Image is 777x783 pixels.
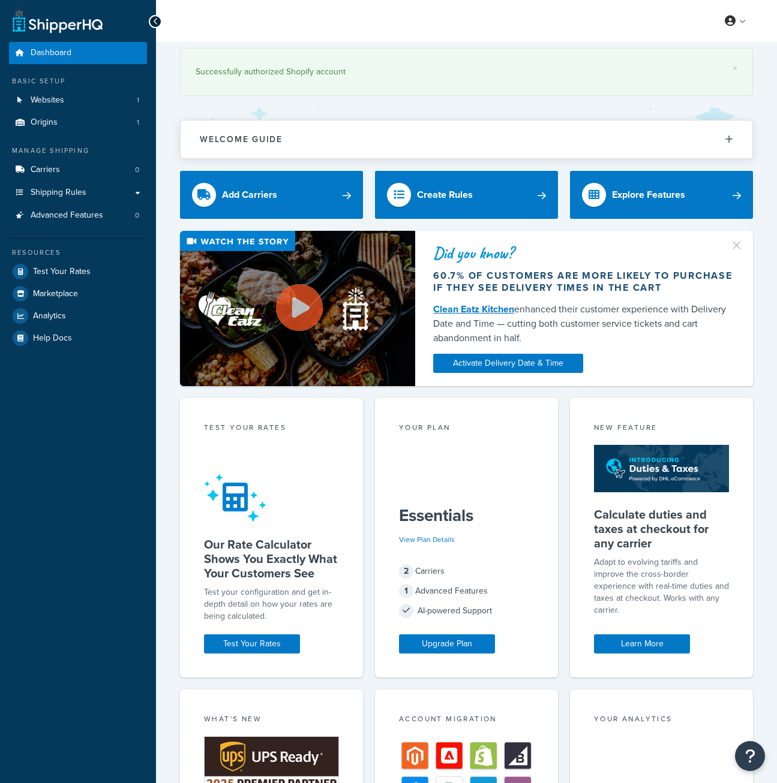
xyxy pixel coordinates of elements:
[399,583,534,600] div: Advanced Features
[399,634,495,653] a: Upgrade Plan
[594,634,690,653] a: Learn More
[594,422,729,436] div: New Feature
[135,165,139,175] span: 0
[181,121,752,158] button: Welcome Guide
[204,634,300,653] a: Test Your Rates
[433,270,735,294] div: 60.7% of customers are more likely to purchase if they see delivery times in the cart
[733,64,737,73] a: ×
[594,713,729,727] div: Your Analytics
[594,556,729,616] p: Adapt to evolving tariffs and improve the cross-border experience with real-time duties and taxes...
[433,302,735,345] div: enhanced their customer experience with Delivery Date and Time — cutting both customer service ti...
[137,118,139,128] span: 1
[180,231,415,386] img: Video thumbnail
[33,267,91,277] span: Test Your Rates
[204,586,339,622] div: Test your configuration and get in-depth detail on how your rates are being calculated.
[9,327,147,349] a: Help Docs
[9,283,147,305] a: Marketplace
[399,422,534,436] div: Your Plan
[135,210,139,221] span: 0
[9,76,147,86] div: Basic Setup
[31,95,64,106] span: Websites
[9,112,147,134] a: Origins1
[570,171,753,219] a: Explore Features
[612,186,685,203] div: Explore Features
[9,146,147,156] div: Manage Shipping
[375,171,558,219] a: Create Rules
[137,95,139,106] span: 1
[33,311,66,321] span: Analytics
[399,564,413,579] span: 2
[433,302,514,316] a: Clean Eatz Kitchen
[9,248,147,258] div: Resources
[417,186,473,203] div: Create Rules
[33,333,72,344] span: Help Docs
[222,186,277,203] div: Add Carriers
[399,563,534,580] div: Carriers
[200,135,283,144] h2: Welcome Guide
[33,289,78,299] span: Marketplace
[399,713,534,727] div: Account Migration
[31,165,60,175] span: Carriers
[9,89,147,112] li: Websites
[9,42,147,64] a: Dashboard
[9,159,147,181] li: Carriers
[31,48,71,58] span: Dashboard
[204,537,339,580] h5: Our Rate Calculator Shows You Exactly What Your Customers See
[735,741,765,771] button: Open Resource Center
[9,204,147,227] li: Advanced Features
[433,245,735,261] div: Did you know?
[9,89,147,112] a: Websites1
[180,171,363,219] a: Add Carriers
[594,507,729,550] h5: Calculate duties and taxes at checkout for any carrier
[31,188,86,198] span: Shipping Rules
[31,210,103,221] span: Advanced Features
[9,182,147,204] a: Shipping Rules
[399,584,413,598] span: 1
[9,305,147,327] a: Analytics
[399,506,534,525] h5: Essentials
[399,534,455,545] a: View Plan Details
[204,422,339,436] div: Test your rates
[9,204,147,227] a: Advanced Features0
[31,118,58,128] span: Origins
[196,64,737,80] div: Successfully authorized Shopify account
[204,713,339,727] div: What's New
[9,261,147,282] a: Test Your Rates
[9,112,147,134] li: Origins
[433,354,583,373] a: Activate Delivery Date & Time
[9,159,147,181] a: Carriers0
[399,603,534,619] div: AI-powered Support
